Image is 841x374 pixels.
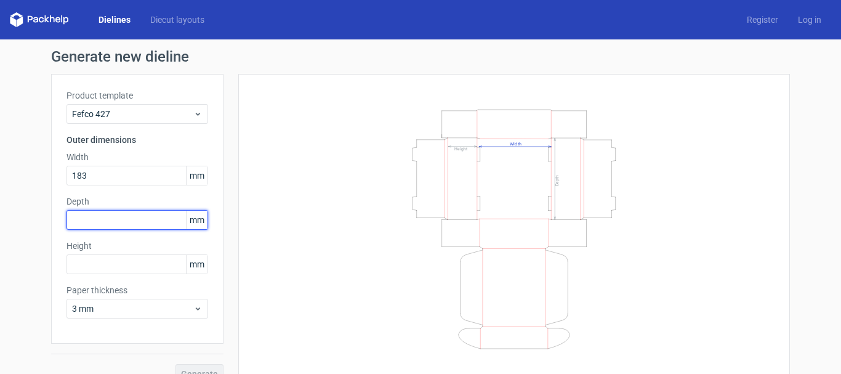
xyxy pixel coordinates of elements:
label: Product template [66,89,208,102]
label: Height [66,240,208,252]
text: Depth [555,174,560,185]
text: Width [510,140,521,146]
label: Depth [66,195,208,208]
span: mm [186,255,207,274]
label: Paper thickness [66,284,208,296]
label: Width [66,151,208,163]
h1: Generate new dieline [51,49,790,64]
span: 3 mm [72,303,193,315]
a: Log in [788,14,831,26]
h3: Outer dimensions [66,134,208,146]
span: mm [186,166,207,185]
a: Diecut layouts [140,14,214,26]
span: mm [186,211,207,229]
a: Dielines [89,14,140,26]
a: Register [737,14,788,26]
span: Fefco 427 [72,108,193,120]
text: Height [454,146,467,151]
